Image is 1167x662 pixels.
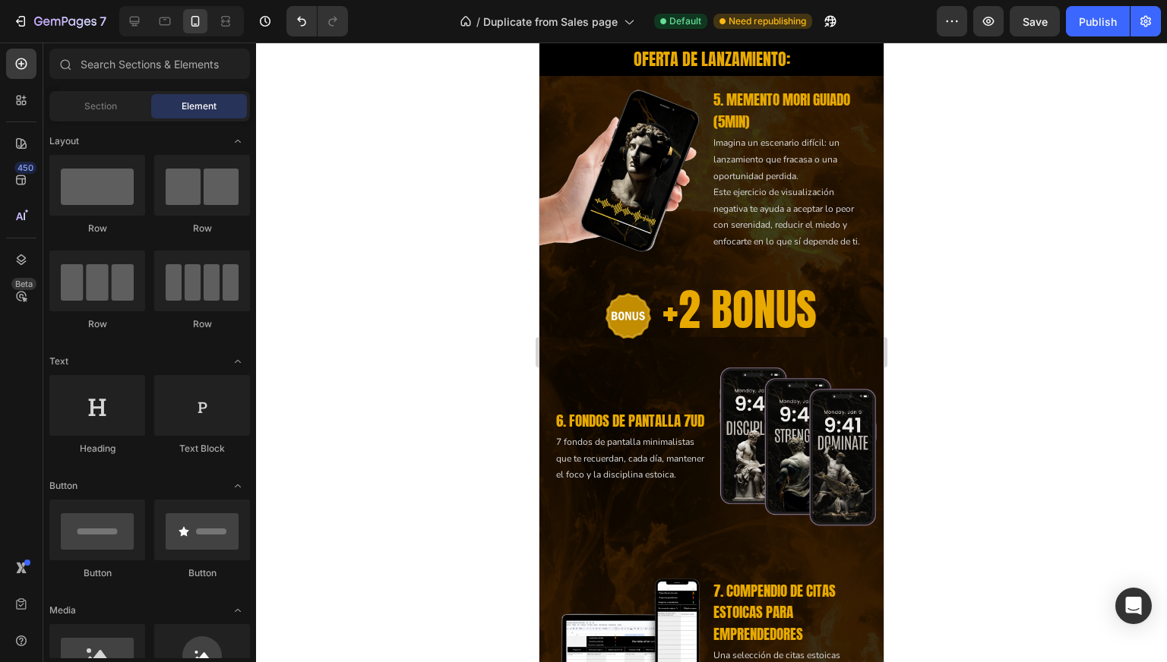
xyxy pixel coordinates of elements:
span: Toggle open [226,129,250,153]
span: Toggle open [226,474,250,498]
h2: 7. COMPENDIO DE CITAS ESTOICAS PARA EMPRENDEDORES [172,536,330,604]
div: Button [49,566,145,580]
button: 7 [6,6,113,36]
div: Beta [11,278,36,290]
img: image_demo.jpg [172,318,345,490]
span: Button [49,479,77,493]
iframe: Design area [539,43,884,662]
div: Row [154,222,250,235]
span: Need republishing [729,14,806,28]
div: Publish [1079,14,1117,30]
div: Heading [49,442,145,456]
span: Layout [49,134,79,148]
div: Row [49,222,145,235]
button: Publish [1066,6,1130,36]
span: Toggle open [226,598,250,623]
button: Save [1010,6,1060,36]
div: Text Block [154,442,250,456]
input: Search Sections & Elements [49,49,250,79]
div: Row [154,317,250,331]
span: Element [182,99,217,113]
span: Text [49,355,68,368]
div: Open Intercom Messenger [1115,588,1152,624]
span: / [476,14,480,30]
div: Button [154,566,250,580]
div: Undo/Redo [286,6,348,36]
div: 450 [14,162,36,174]
div: Row [49,317,145,331]
span: Section [84,99,117,113]
span: Duplicate from Sales page [483,14,618,30]
span: Media [49,604,76,617]
span: Save [1023,15,1048,28]
p: 7 [100,12,106,30]
span: Default [669,14,701,28]
span: Toggle open [226,349,250,374]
